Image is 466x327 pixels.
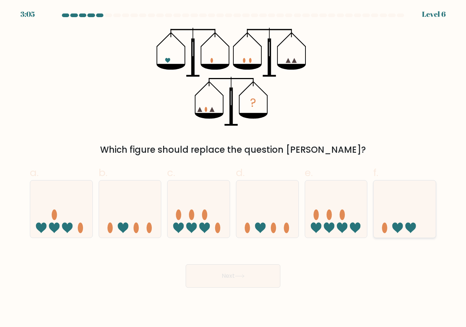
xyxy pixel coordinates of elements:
[99,166,107,180] span: b.
[422,9,446,20] div: Level 6
[34,143,432,156] div: Which figure should replace the question [PERSON_NAME]?
[30,166,39,180] span: a.
[236,166,245,180] span: d.
[305,166,313,180] span: e.
[373,166,378,180] span: f.
[250,95,256,111] tspan: ?
[20,9,35,20] div: 3:05
[167,166,175,180] span: c.
[186,264,280,288] button: Next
